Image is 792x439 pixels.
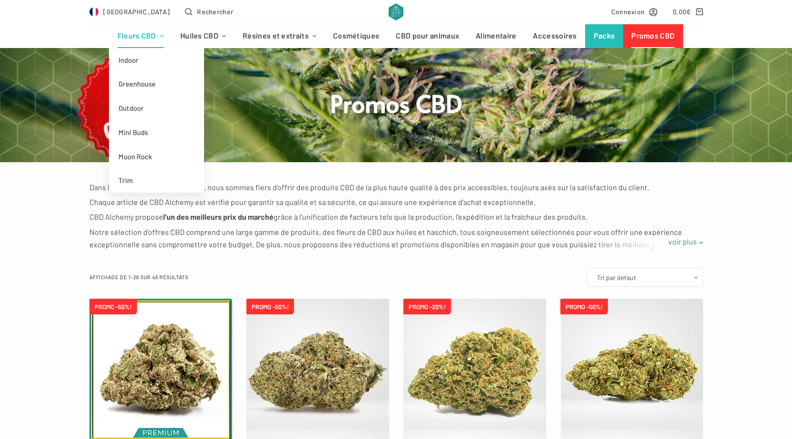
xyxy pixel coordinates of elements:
span: € [686,8,691,16]
span: Rechercher [197,6,233,17]
p: Notre sélection d’offres CBD comprend une large gamme de produits, des fleurs de CBD aux huiles e... [89,226,703,263]
a: Résines et extraits [235,24,325,48]
a: Panier d’achat [673,6,703,17]
a: Mini Buds [109,120,204,145]
nav: Menu d’en-tête [109,24,683,48]
p: CBD Alchemy propose grâce à l’unification de facteurs tels que la production, l’expédition et la ... [89,211,703,223]
img: FR Flag [89,7,99,17]
button: Ouvrir le formulaire de recherche [185,6,233,17]
a: Connexion [611,6,658,17]
p: Chaque article de CBD Alchemy est vérifié pour garantir sa qualité et sa sécurité, ce qui assure ... [89,196,703,208]
strong: l’un des meilleurs prix du marché [163,212,274,221]
a: Huiles CBD [172,24,234,48]
span: Connexion [611,6,645,17]
bdi: 0,00 [673,8,691,16]
span: PROMO -50%! [246,299,294,314]
a: Accessoires [525,24,585,48]
img: CBD Alchemy [389,3,403,20]
a: Trim [109,168,204,193]
p: Dans le , nous sommes fiers d’offrir des produits CBD de la plus haute qualité à des prix accessi... [89,181,703,194]
a: Alimentaire [468,24,525,48]
a: Cosmétiques [325,24,388,48]
span: PROMO -50%! [560,299,608,314]
a: CBD pour animaux [388,24,468,48]
h1: Promos CBD [218,88,575,118]
p: Affichage de 1–28 sur 43 résultats [89,273,188,282]
a: Packs [585,24,623,48]
a: Select Country [89,6,170,17]
a: Indoor [109,48,204,72]
span: PROMO -50%! [89,299,137,314]
a: Greenhouse [109,72,204,96]
a: voir plus [662,235,703,248]
span: [GEOGRAPHIC_DATA] [103,6,170,17]
a: Fleurs CBD [109,24,172,48]
a: Moon Rock [109,145,204,169]
a: Outdoor [109,96,204,120]
a: Promos CBD [623,24,683,48]
span: PROMO -20%! [403,299,451,314]
select: Commande [587,268,703,287]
